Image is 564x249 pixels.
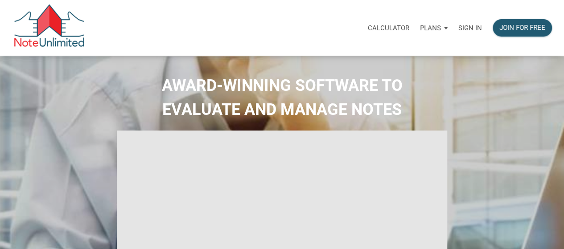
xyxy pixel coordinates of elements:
div: Join for free [499,23,545,33]
p: Plans [420,24,441,32]
a: Plans [415,14,453,42]
button: Plans [415,15,453,41]
p: Sign in [458,24,482,32]
button: Join for free [493,19,552,37]
a: Sign in [453,14,487,42]
a: Join for free [487,14,557,42]
a: Calculator [362,14,415,42]
p: Calculator [368,24,409,32]
h2: AWARD-WINNING SOFTWARE TO EVALUATE AND MANAGE NOTES [7,73,557,122]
